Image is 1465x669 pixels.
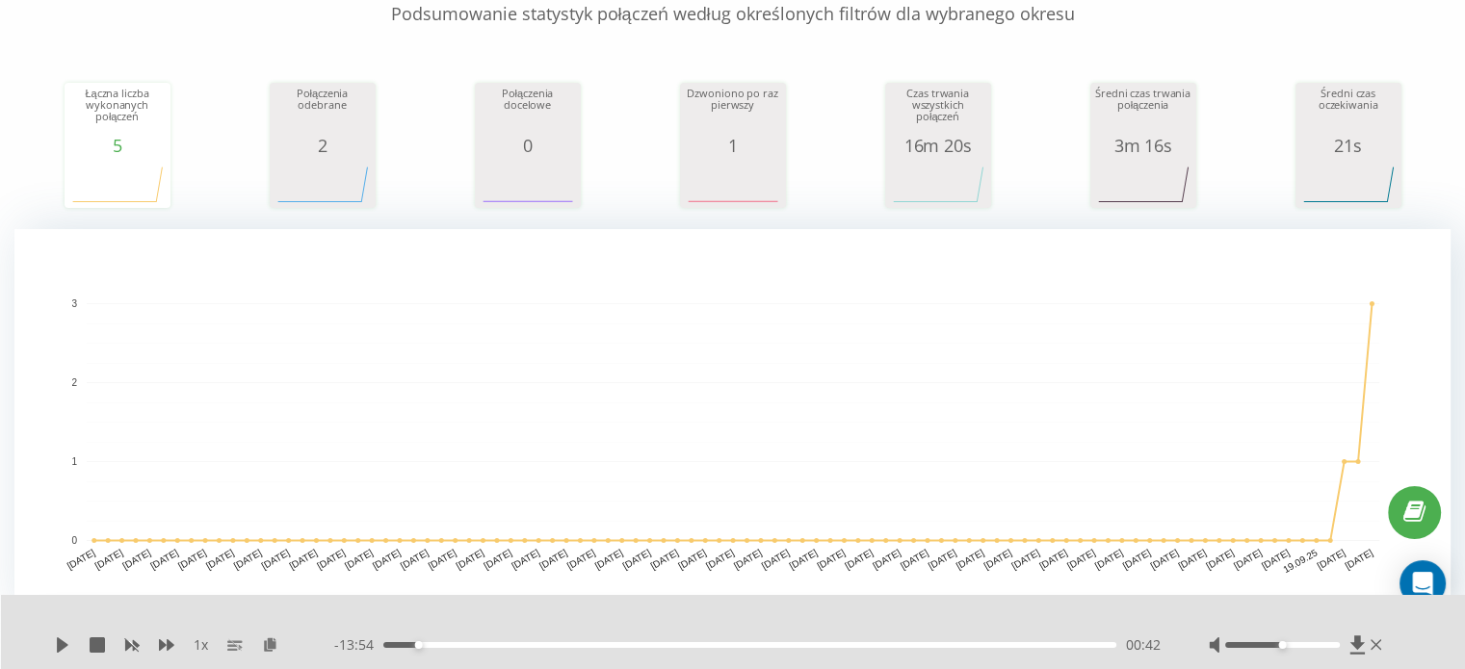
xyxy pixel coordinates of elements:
[69,136,166,155] div: 5
[480,136,576,155] div: 0
[260,547,292,571] text: [DATE]
[927,547,958,571] text: [DATE]
[1278,641,1286,649] div: Accessibility label
[1315,547,1347,571] text: [DATE]
[890,88,986,136] div: Czas trwania wszystkich połączeń
[275,136,371,155] div: 2
[71,535,77,546] text: 0
[176,547,208,571] text: [DATE]
[871,547,903,571] text: [DATE]
[93,547,125,571] text: [DATE]
[1300,88,1397,136] div: Średni czas oczekiwania
[1300,136,1397,155] div: 21s
[480,155,576,213] svg: A chart.
[890,136,986,155] div: 16m 20s
[1260,547,1292,571] text: [DATE]
[120,547,152,571] text: [DATE]
[1065,547,1097,571] text: [DATE]
[1300,155,1397,213] svg: A chart.
[1176,547,1208,571] text: [DATE]
[1148,547,1180,571] text: [DATE]
[454,547,485,571] text: [DATE]
[371,547,403,571] text: [DATE]
[787,547,819,571] text: [DATE]
[685,88,781,136] div: Dzwoniono po raz pierwszy
[685,155,781,213] svg: A chart.
[1232,547,1264,571] text: [DATE]
[890,155,986,213] svg: A chart.
[415,641,423,649] div: Accessibility label
[1126,635,1161,655] span: 00:42
[1121,547,1153,571] text: [DATE]
[981,547,1013,571] text: [DATE]
[537,547,569,571] text: [DATE]
[704,547,736,571] text: [DATE]
[1093,547,1125,571] text: [DATE]
[69,88,166,136] div: Łączna liczba wykonanych połączeń
[1343,547,1374,571] text: [DATE]
[1204,547,1236,571] text: [DATE]
[685,136,781,155] div: 1
[899,547,930,571] text: [DATE]
[480,88,576,136] div: Połączenia docelowe
[510,547,541,571] text: [DATE]
[315,547,347,571] text: [DATE]
[204,547,236,571] text: [DATE]
[955,547,986,571] text: [DATE]
[287,547,319,571] text: [DATE]
[69,155,166,213] svg: A chart.
[232,547,264,571] text: [DATE]
[732,547,764,571] text: [DATE]
[1400,560,1446,606] div: Open Intercom Messenger
[593,547,625,571] text: [DATE]
[1095,136,1191,155] div: 3m 16s
[843,547,875,571] text: [DATE]
[275,88,371,136] div: Połączenia odebrane
[1009,547,1041,571] text: [DATE]
[1281,547,1320,575] text: 19.09.25
[676,547,708,571] text: [DATE]
[71,298,77,309] text: 3
[71,377,77,388] text: 2
[14,229,1451,614] svg: A chart.
[71,456,77,467] text: 1
[565,547,597,571] text: [DATE]
[620,547,652,571] text: [DATE]
[334,635,383,655] span: - 13:54
[760,547,792,571] text: [DATE]
[194,635,208,655] span: 1 x
[275,155,371,213] svg: A chart.
[343,547,375,571] text: [DATE]
[482,547,513,571] text: [DATE]
[815,547,847,571] text: [DATE]
[1095,155,1191,213] svg: A chart.
[648,547,680,571] text: [DATE]
[148,547,180,571] text: [DATE]
[1095,88,1191,136] div: Średni czas trwania połączenia
[65,547,97,571] text: [DATE]
[1037,547,1069,571] text: [DATE]
[399,547,431,571] text: [DATE]
[427,547,458,571] text: [DATE]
